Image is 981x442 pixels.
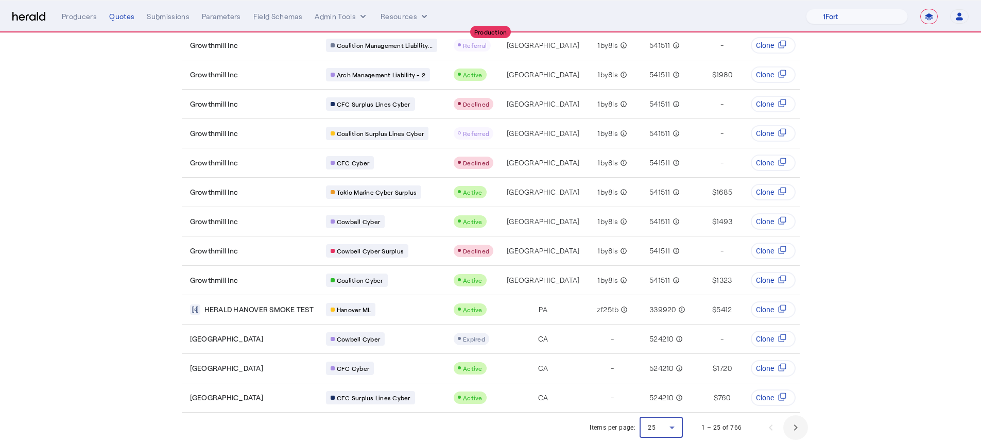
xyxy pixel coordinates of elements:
div: Items per page: [590,422,635,433]
span: CA [538,363,548,373]
span: 339920 [649,304,676,315]
span: 541511 [649,40,670,50]
mat-icon: info_outline [670,246,680,256]
span: 1323 [716,275,732,285]
mat-icon: info_outline [670,275,680,285]
span: [GEOGRAPHIC_DATA] [507,128,579,139]
span: $ [712,187,716,197]
span: Clone [756,187,774,197]
span: Referred [463,130,489,137]
div: 1 – 25 of 766 [701,422,742,433]
span: Clone [756,70,774,80]
span: - [720,40,724,50]
span: Growthmill Inc [190,216,238,227]
button: Clone [751,66,796,83]
mat-icon: info_outline [618,246,627,256]
span: Clone [756,275,774,285]
mat-icon: info_outline [618,128,627,139]
span: 524210 [649,393,674,403]
button: Clone [751,272,796,288]
mat-icon: info_outline [618,216,627,227]
span: 541511 [649,70,670,80]
span: Tokio Marine Cyber Surplus [337,188,417,196]
span: 541511 [649,275,670,285]
span: - [720,99,724,109]
div: Producers [62,11,97,22]
span: Cowbell Cyber [337,217,380,226]
span: Growthmill Inc [190,40,238,50]
div: Quotes [109,11,134,22]
mat-icon: info_outline [670,70,680,80]
span: [GEOGRAPHIC_DATA] [507,158,579,168]
span: - [611,393,614,403]
span: 541511 [649,246,670,256]
span: Expired [463,335,485,343]
span: 541511 [649,99,670,109]
span: [GEOGRAPHIC_DATA] [190,334,263,344]
span: CFC Cyber [337,364,369,372]
span: - [720,334,724,344]
span: 541511 [649,158,670,168]
mat-icon: info_outline [676,304,685,315]
span: 1by8ls [597,216,618,227]
span: Hanover ML [337,305,371,314]
span: 541511 [649,128,670,139]
span: 1by8ls [597,40,618,50]
span: $ [712,70,716,80]
span: CA [538,393,548,403]
span: Active [463,277,483,284]
div: Field Schemas [253,11,303,22]
span: Active [463,365,483,372]
span: Growthmill Inc [190,275,238,285]
mat-icon: info_outline [674,334,683,344]
span: 541511 [649,216,670,227]
span: Coalition Surplus Lines Cyber [337,129,424,138]
mat-icon: info_outline [670,40,680,50]
span: $ [714,393,718,403]
span: Referral [463,42,487,49]
span: HERALD HANOVER SMOKE TEST [204,304,314,315]
span: Clone [756,128,774,139]
mat-icon: info_outline [670,128,680,139]
span: 1by8ls [597,70,618,80]
button: Clone [751,155,796,171]
button: Clone [751,389,796,406]
span: Active [463,306,483,313]
span: CA [538,334,548,344]
span: 1720 [717,363,732,373]
span: - [720,158,724,168]
span: CFC Surplus Lines Cyber [337,394,410,402]
span: Declined [463,247,489,254]
mat-icon: info_outline [670,158,680,168]
span: Clone [756,216,774,227]
span: Clone [756,393,774,403]
span: Clone [756,40,774,50]
span: [GEOGRAPHIC_DATA] [507,99,579,109]
div: Submissions [147,11,190,22]
span: Growthmill Inc [190,128,238,139]
span: Clone [756,334,774,344]
div: Parameters [202,11,241,22]
span: 541511 [649,187,670,197]
mat-icon: info_outline [670,99,680,109]
span: Active [463,394,483,401]
mat-icon: info_outline [618,40,627,50]
span: 1493 [716,216,732,227]
span: - [720,246,724,256]
span: Growthmill Inc [190,246,238,256]
mat-icon: info_outline [618,99,627,109]
span: $ [713,363,717,373]
mat-icon: info_outline [618,275,627,285]
button: Clone [751,184,796,200]
span: [GEOGRAPHIC_DATA] [507,40,579,50]
span: 1by8ls [597,99,618,109]
span: CFC Cyber [337,159,369,167]
span: [GEOGRAPHIC_DATA] [190,393,263,403]
span: [GEOGRAPHIC_DATA] [507,216,579,227]
mat-icon: info_outline [670,187,680,197]
span: - [720,128,724,139]
span: 524210 [649,363,674,373]
mat-icon: info_outline [618,304,628,315]
span: Clone [756,246,774,256]
button: Clone [751,360,796,377]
